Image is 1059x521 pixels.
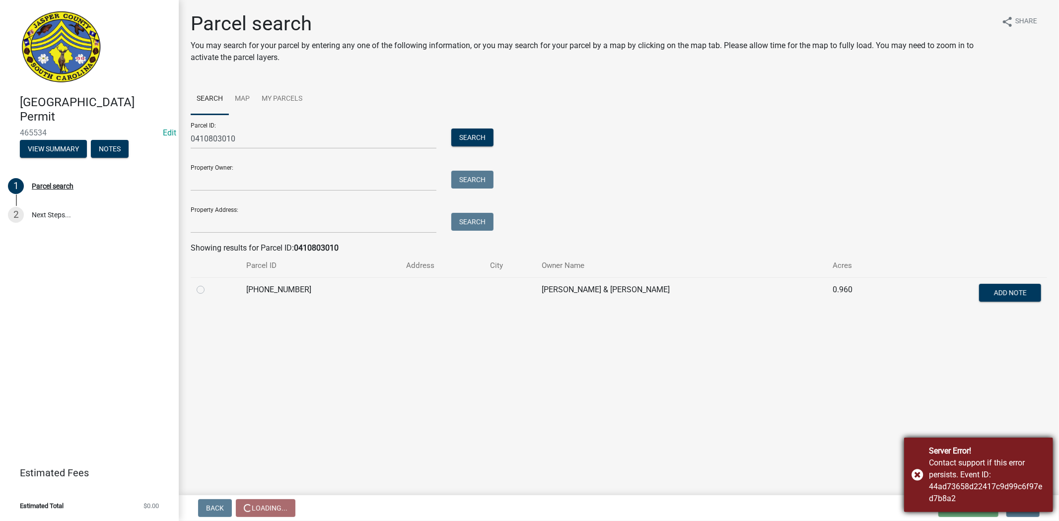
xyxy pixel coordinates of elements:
[1015,16,1037,28] span: Share
[229,83,256,115] a: Map
[143,503,159,509] span: $0.00
[240,277,401,310] td: [PHONE_NUMBER]
[191,83,229,115] a: Search
[20,145,87,153] wm-modal-confirm: Summary
[91,140,129,158] button: Notes
[256,83,308,115] a: My Parcels
[536,254,827,277] th: Owner Name
[163,128,176,137] a: Edit
[191,242,1047,254] div: Showing results for Parcel ID:
[8,463,163,483] a: Estimated Fees
[20,10,103,85] img: Jasper County, South Carolina
[451,129,494,146] button: Search
[191,12,993,36] h1: Parcel search
[20,128,159,137] span: 465534
[929,445,1046,457] div: Server Error!
[451,171,494,189] button: Search
[294,243,339,253] strong: 0410803010
[191,40,993,64] p: You may search for your parcel by entering any one of the following information, or you may searc...
[206,504,224,512] span: Back
[929,457,1046,505] div: Contact support if this error persists. Event ID: 44ad73658d22417c9d99c6f97ed7b8a2
[240,254,401,277] th: Parcel ID
[8,207,24,223] div: 2
[20,503,64,509] span: Estimated Total
[827,277,893,310] td: 0.960
[993,12,1045,31] button: shareShare
[163,128,176,137] wm-modal-confirm: Edit Application Number
[252,504,287,512] span: Loading...
[484,254,536,277] th: City
[8,178,24,194] div: 1
[198,499,232,517] button: Back
[993,288,1026,296] span: Add Note
[20,95,171,124] h4: [GEOGRAPHIC_DATA] Permit
[827,254,893,277] th: Acres
[979,284,1041,302] button: Add Note
[536,277,827,310] td: [PERSON_NAME] & [PERSON_NAME]
[32,183,73,190] div: Parcel search
[236,499,295,517] button: Loading...
[400,254,484,277] th: Address
[451,213,494,231] button: Search
[91,145,129,153] wm-modal-confirm: Notes
[1001,16,1013,28] i: share
[20,140,87,158] button: View Summary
